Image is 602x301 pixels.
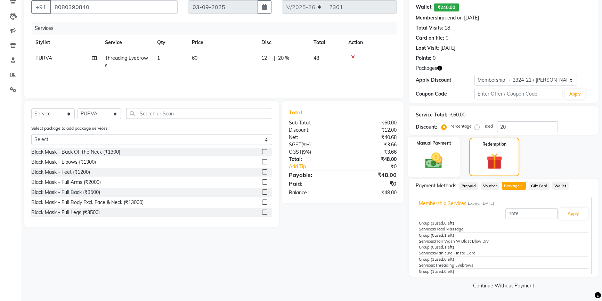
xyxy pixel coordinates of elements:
[435,251,475,255] span: Manicure - Insta Care
[31,35,101,50] th: Stylist
[419,251,435,255] span: Services:
[416,90,474,98] div: Coupon Code
[343,171,402,179] div: ₹48.00
[416,111,447,119] div: Service Total:
[105,55,148,68] span: Threading Eyebrows
[431,257,454,262] span: used, left)
[419,233,431,238] span: Group:
[419,257,431,262] span: Group:
[520,185,523,189] span: 1
[431,221,434,226] span: (1
[284,179,343,188] div: Paid:
[284,141,343,148] div: ( )
[440,44,455,52] div: [DATE]
[481,182,499,190] span: Voucher
[284,156,343,163] div: Total:
[314,55,319,61] span: 48
[284,163,353,170] a: Add Tip
[343,127,402,134] div: ₹12.00
[444,257,447,262] span: 0
[431,233,434,238] span: (0
[153,35,188,50] th: Qty
[445,24,450,32] div: 18
[344,35,397,50] th: Action
[343,119,402,127] div: ₹60.00
[416,140,451,146] label: Manual Payment
[416,24,443,32] div: Total Visits:
[352,163,402,170] div: ₹0
[416,44,439,52] div: Last Visit:
[31,189,100,196] div: Black Mask - Full Back (₹3500)
[284,148,343,156] div: ( )
[416,55,431,62] div: Points:
[31,169,90,176] div: Black Mask - Feet (₹1200)
[565,89,585,99] button: Apply
[416,123,437,131] div: Discount:
[552,182,569,190] span: Wallet
[343,156,402,163] div: ₹48.00
[343,134,402,141] div: ₹40.68
[419,227,435,231] span: Services:
[431,269,434,274] span: (1
[284,119,343,127] div: Sub Total:
[481,152,507,171] img: _gift.svg
[444,233,447,238] span: 1
[50,0,178,14] input: Search by Name/Mobile/Email/Code
[303,142,309,147] span: 9%
[459,182,478,190] span: Prepaid
[410,282,597,290] a: Continue Without Payment
[416,182,456,189] span: Payment Methods
[284,171,343,179] div: Payable:
[431,257,434,262] span: (1
[32,22,402,35] div: Services
[303,149,310,155] span: 9%
[450,111,465,119] div: ₹60.00
[343,189,402,196] div: ₹48.00
[431,245,434,250] span: (0
[435,239,489,244] span: Hair Wash W Blast Blow Dry
[31,179,101,186] div: Black Mask - Full Arms (₹2000)
[444,245,447,250] span: 1
[419,245,431,250] span: Group:
[416,14,446,22] div: Membership:
[31,0,51,14] button: +91
[416,76,474,84] div: Apply Discount
[420,150,448,170] img: _cash.svg
[31,209,100,216] div: Black Mask - Full Legs (₹3500)
[447,14,479,22] div: end on [DATE]
[559,208,588,220] button: Apply
[343,148,402,156] div: ₹3.66
[446,34,448,42] div: 0
[505,208,558,219] input: note
[343,179,402,188] div: ₹0
[433,55,436,62] div: 0
[101,35,153,50] th: Service
[284,127,343,134] div: Discount:
[419,263,435,268] span: Services:
[431,245,454,250] span: used, left)
[31,199,144,206] div: Black Mask - Full Body Excl. Face & Neck (₹13000)
[431,269,454,274] span: used, left)
[274,55,275,62] span: |
[31,148,120,156] div: Black Mask - Back Of The Neck (₹1300)
[289,109,305,116] span: Total
[188,35,257,50] th: Price
[309,35,344,50] th: Total
[419,239,435,244] span: Services:
[502,182,526,190] span: Package
[31,125,108,131] label: Select package to add package services
[434,3,459,11] span: ₹240.00
[192,55,197,61] span: 60
[419,269,431,274] span: Group:
[126,108,272,119] input: Search or Scan
[416,3,433,11] div: Wallet:
[474,89,562,99] input: Enter Offer / Coupon Code
[482,123,493,129] label: Fixed
[431,233,454,238] span: used, left)
[449,123,472,129] label: Percentage
[435,263,473,268] span: Threading Eyebrows
[419,221,431,226] span: Group:
[482,141,506,147] label: Redemption
[416,34,444,42] div: Card on file:
[419,200,466,207] span: Membership Services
